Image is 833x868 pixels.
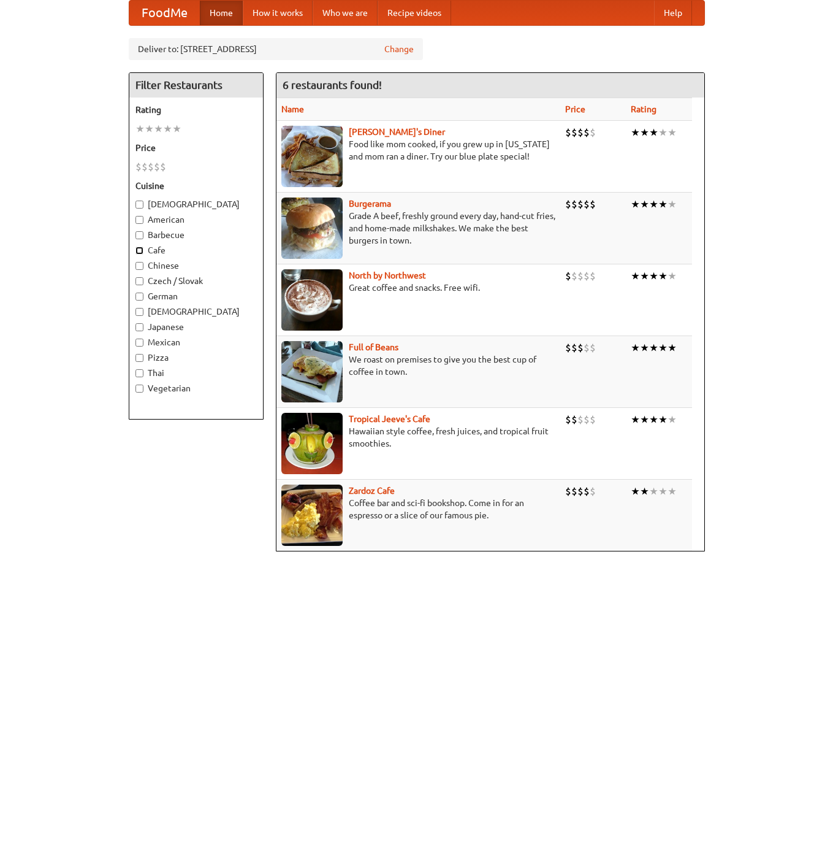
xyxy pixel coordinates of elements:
[565,126,571,139] li: $
[135,198,257,210] label: [DEMOGRAPHIC_DATA]
[571,198,577,211] li: $
[577,485,584,498] li: $
[649,485,658,498] li: ★
[281,126,343,187] img: sallys.jpg
[584,485,590,498] li: $
[658,485,668,498] li: ★
[135,354,143,362] input: Pizza
[571,269,577,283] li: $
[584,126,590,139] li: $
[584,413,590,426] li: $
[590,485,596,498] li: $
[349,127,445,137] a: [PERSON_NAME]'s Diner
[590,341,596,355] li: $
[640,269,649,283] li: ★
[135,339,143,347] input: Mexican
[668,269,677,283] li: ★
[281,497,555,521] p: Coffee bar and sci-fi bookshop. Come in for an espresso or a slice of our famous pie.
[349,199,391,209] b: Burgerama
[281,198,343,259] img: burgerama.jpg
[129,1,200,25] a: FoodMe
[283,79,382,91] ng-pluralize: 6 restaurants found!
[649,269,658,283] li: ★
[658,126,668,139] li: ★
[631,413,640,426] li: ★
[584,341,590,355] li: $
[577,126,584,139] li: $
[129,38,423,60] div: Deliver to: [STREET_ADDRESS]
[148,160,154,174] li: $
[631,269,640,283] li: ★
[631,104,656,114] a: Rating
[135,275,257,287] label: Czech / Slovak
[590,269,596,283] li: $
[577,269,584,283] li: $
[135,213,257,226] label: American
[349,271,426,280] a: North by Northwest
[631,485,640,498] li: ★
[565,341,571,355] li: $
[584,198,590,211] li: $
[135,308,143,316] input: [DEMOGRAPHIC_DATA]
[135,277,143,285] input: Czech / Slovak
[640,413,649,426] li: ★
[129,73,263,98] h4: Filter Restaurants
[349,486,395,496] a: Zardoz Cafe
[565,198,571,211] li: $
[349,342,398,352] a: Full of Beans
[571,126,577,139] li: $
[135,201,143,209] input: [DEMOGRAPHIC_DATA]
[135,229,257,241] label: Barbecue
[565,104,585,114] a: Price
[590,413,596,426] li: $
[281,210,555,247] p: Grade A beef, freshly ground every day, hand-cut fries, and home-made milkshakes. We make the bes...
[590,126,596,139] li: $
[649,341,658,355] li: ★
[281,282,555,294] p: Great coffee and snacks. Free wifi.
[243,1,313,25] a: How it works
[135,231,143,239] input: Barbecue
[281,425,555,450] p: Hawaiian style coffee, fresh juices, and tropical fruit smoothies.
[640,341,649,355] li: ★
[145,122,154,136] li: ★
[658,269,668,283] li: ★
[142,160,148,174] li: $
[640,198,649,211] li: ★
[281,485,343,546] img: zardoz.jpg
[571,341,577,355] li: $
[640,485,649,498] li: ★
[135,290,257,302] label: German
[160,160,166,174] li: $
[281,269,343,331] img: north.jpg
[565,269,571,283] li: $
[135,367,257,379] label: Thai
[281,138,555,163] p: Food like mom cooked, if you grew up in [US_STATE] and mom ran a diner. Try our blue plate special!
[200,1,243,25] a: Home
[281,413,343,474] img: jeeves.jpg
[668,485,677,498] li: ★
[649,413,658,426] li: ★
[135,180,257,192] h5: Cuisine
[135,336,257,348] label: Mexican
[313,1,378,25] a: Who we are
[384,43,414,55] a: Change
[135,382,257,394] label: Vegetarian
[135,385,143,393] input: Vegetarian
[172,122,181,136] li: ★
[577,198,584,211] li: $
[658,413,668,426] li: ★
[135,305,257,318] label: [DEMOGRAPHIC_DATA]
[154,160,160,174] li: $
[163,122,172,136] li: ★
[135,247,143,255] input: Cafe
[135,142,257,154] h5: Price
[649,198,658,211] li: ★
[658,341,668,355] li: ★
[135,122,145,136] li: ★
[154,122,163,136] li: ★
[631,341,640,355] li: ★
[577,341,584,355] li: $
